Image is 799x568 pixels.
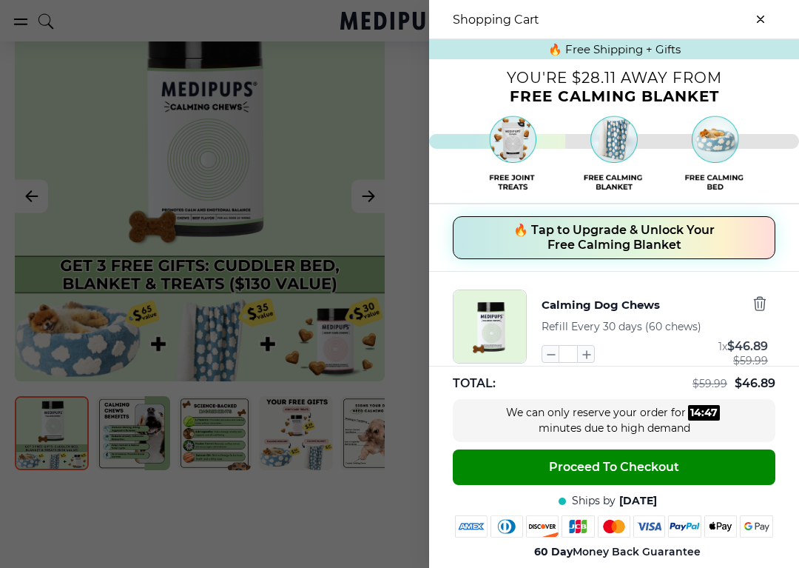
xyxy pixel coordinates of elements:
[455,515,488,538] img: amex
[704,405,718,421] div: 47
[740,515,773,538] img: google
[735,376,775,390] span: $ 46.89
[429,74,799,81] p: You're $28.11 away from
[542,320,701,333] span: Refill Every 30 days (60 chews)
[542,295,660,315] button: Calming Dog Chews
[453,13,539,27] h3: Shopping Cart
[534,545,573,558] strong: 60 Day
[704,515,737,538] img: apple
[598,515,630,538] img: mastercard
[548,42,681,56] span: 🔥 Free Shipping + Gifts
[746,4,775,34] button: close-cart
[429,111,799,196] img: Free shipping
[490,515,523,538] img: diners-club
[572,494,616,508] span: Ships by
[453,216,775,259] button: 🔥 Tap to Upgrade & Unlock Your Free Calming Blanket
[526,515,559,538] img: discover
[453,375,496,392] span: TOTAL:
[688,405,720,421] div: :
[668,515,701,538] img: paypal
[619,494,657,508] span: [DATE]
[718,340,727,353] span: 1 x
[534,545,701,559] span: Money Back Guarantee
[690,405,701,421] div: 14
[549,460,679,475] span: Proceed To Checkout
[510,87,719,105] span: Free Calming Blanket
[562,515,595,538] img: jcb
[513,223,715,253] span: 🔥 Tap to Upgrade & Unlock Your Free Calming Blanket
[733,355,768,367] span: $ 59.99
[692,377,727,390] span: $ 59.99
[633,515,666,538] img: visa
[503,405,725,436] div: We can only reserve your order for minutes due to high demand
[453,450,775,485] button: Proceed To Checkout
[454,290,526,363] img: Calming Dog Chews
[727,339,768,353] span: $ 46.89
